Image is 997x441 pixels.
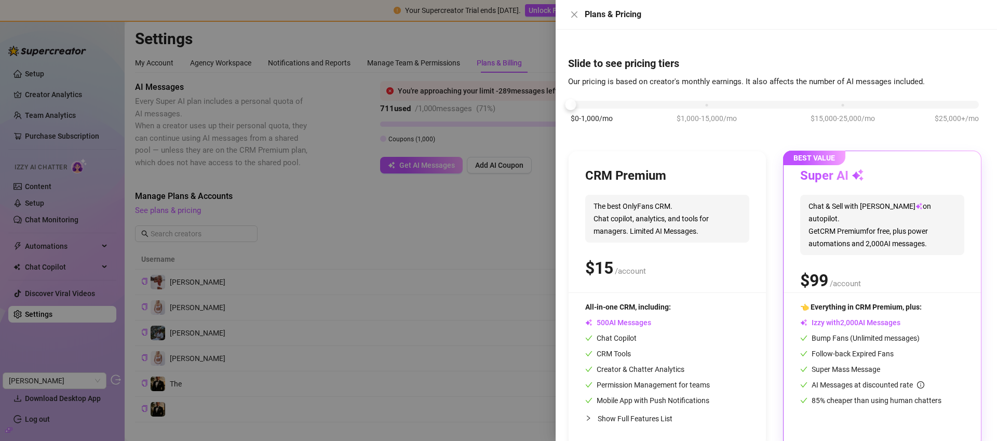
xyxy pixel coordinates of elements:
span: collapsed [585,415,591,421]
span: check [800,366,807,373]
span: check [585,397,592,404]
span: All-in-one CRM, including: [585,303,671,311]
span: check [800,335,807,342]
span: Mobile App with Push Notifications [585,396,709,405]
span: Bump Fans (Unlimited messages) [800,334,920,342]
span: close [570,10,578,19]
span: Show Full Features List [598,415,672,423]
div: Plans & Pricing [585,8,985,21]
span: BEST VALUE [783,151,845,165]
span: 👈 Everything in CRM Premium, plus: [800,303,922,311]
span: Izzy with AI Messages [800,318,900,327]
span: $15,000-25,000/mo [811,113,875,124]
span: $ [585,258,613,278]
span: $1,000-15,000/mo [677,113,737,124]
button: Close [568,8,581,21]
span: Chat Copilot [585,334,637,342]
span: /account [615,266,646,276]
h3: CRM Premium [585,168,666,184]
div: Show Full Features List [585,406,749,431]
span: check [800,381,807,389]
span: Super Mass Message [800,365,880,373]
h4: Slide to see pricing tiers [568,56,985,71]
span: 85% cheaper than using human chatters [800,396,941,405]
span: AI Messages at discounted rate [812,381,924,389]
span: $25,000+/mo [935,113,979,124]
span: Permission Management for teams [585,381,710,389]
iframe: Intercom live chat [962,406,987,431]
span: CRM Tools [585,350,631,358]
span: Chat & Sell with [PERSON_NAME] on autopilot. Get CRM Premium for free, plus power automations and... [800,195,964,255]
span: Follow-back Expired Fans [800,350,894,358]
span: check [800,397,807,404]
span: check [585,366,592,373]
span: AI Messages [585,318,651,327]
span: check [585,350,592,357]
span: check [585,381,592,389]
span: Our pricing is based on creator's monthly earnings. It also affects the number of AI messages inc... [568,77,925,86]
span: $ [800,271,828,290]
span: The best OnlyFans CRM. Chat copilot, analytics, and tools for managers. Limited AI Messages. [585,195,749,243]
span: /account [830,279,861,288]
span: info-circle [917,381,924,389]
h3: Super AI [800,168,864,184]
span: check [800,350,807,357]
span: check [585,335,592,342]
span: Creator & Chatter Analytics [585,365,684,373]
span: $0-1,000/mo [571,113,613,124]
